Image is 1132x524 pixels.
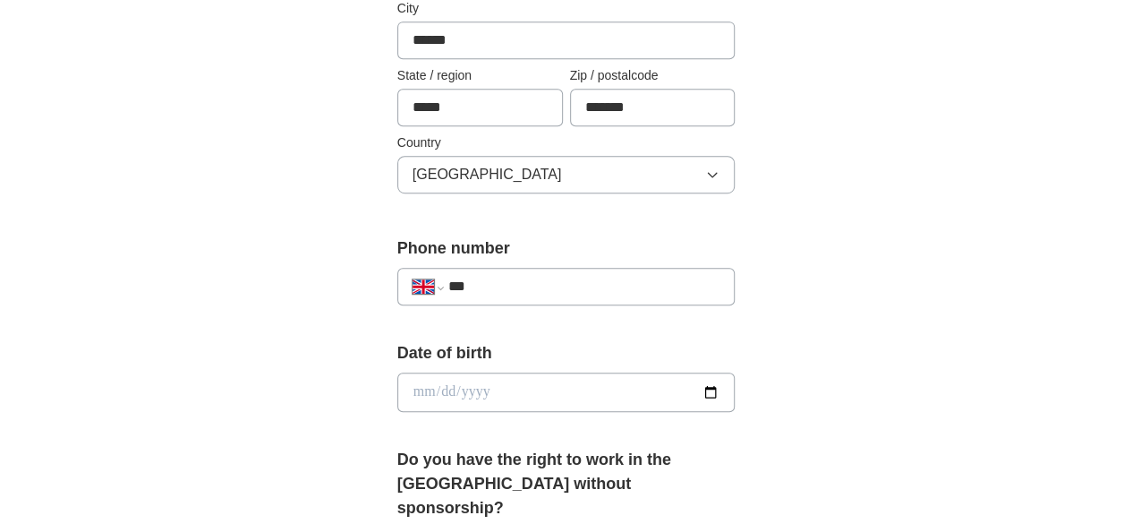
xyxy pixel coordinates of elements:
[397,236,736,261] label: Phone number
[570,66,736,85] label: Zip / postalcode
[397,156,736,193] button: [GEOGRAPHIC_DATA]
[413,164,562,185] span: [GEOGRAPHIC_DATA]
[397,448,736,520] label: Do you have the right to work in the [GEOGRAPHIC_DATA] without sponsorship?
[397,341,736,365] label: Date of birth
[397,66,563,85] label: State / region
[397,133,736,152] label: Country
